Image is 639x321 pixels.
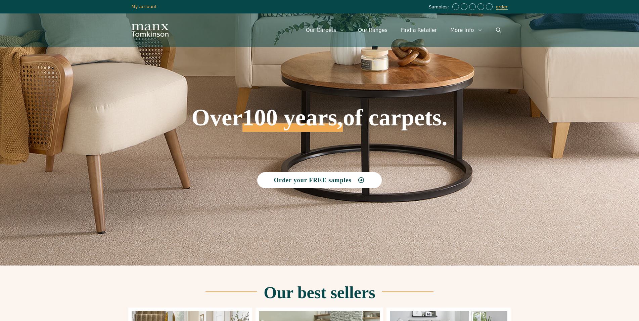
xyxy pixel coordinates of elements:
a: Order your FREE samples [257,172,382,188]
a: Our Ranges [351,20,394,40]
span: Samples: [429,4,451,10]
span: Order your FREE samples [274,177,352,183]
a: My account [132,4,157,9]
a: Find a Retailer [394,20,444,40]
h1: Over of carpets. [132,57,508,132]
a: Our Carpets [299,20,352,40]
nav: Primary [299,20,508,40]
img: Manx Tomkinson [132,24,169,37]
a: Open Search Bar [489,20,508,40]
h2: Our best sellers [264,284,375,301]
a: More Info [444,20,489,40]
span: 100 years, [242,112,343,132]
a: order [496,4,508,10]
